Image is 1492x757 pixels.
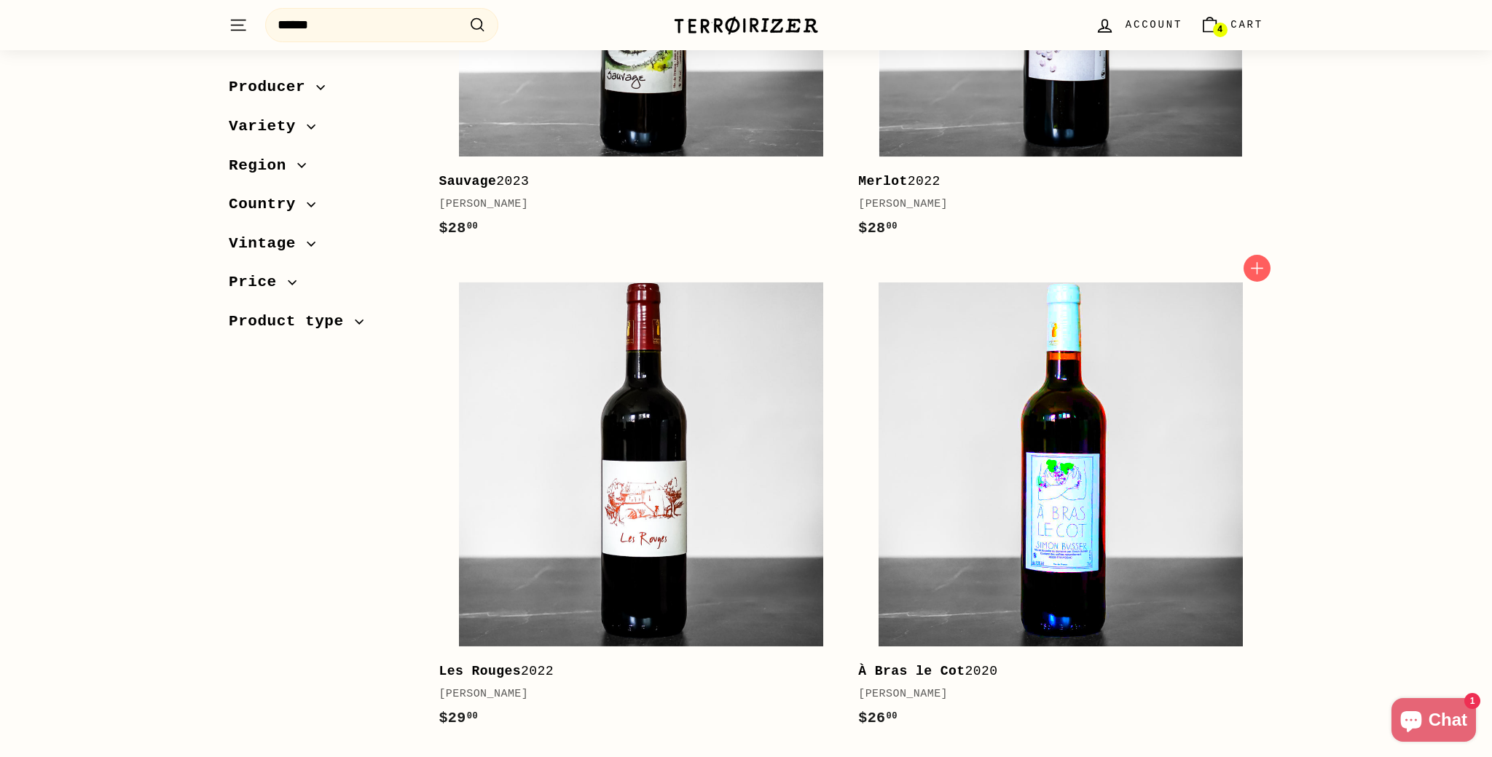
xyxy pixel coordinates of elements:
[858,710,898,726] span: $26
[858,686,1249,703] div: [PERSON_NAME]
[1230,17,1263,33] span: Cart
[229,306,415,345] button: Product type
[439,220,478,237] span: $28
[229,192,307,217] span: Country
[439,686,829,703] div: [PERSON_NAME]
[229,75,316,100] span: Producer
[439,171,829,192] div: 2023
[858,196,1249,213] div: [PERSON_NAME]
[229,231,307,255] span: Vintage
[439,664,521,678] b: Les Rouges
[229,153,297,178] span: Region
[439,710,478,726] span: $29
[467,711,478,721] sup: 00
[858,171,1249,192] div: 2022
[858,664,965,678] b: À Bras le Cot
[1217,25,1222,35] span: 4
[439,661,829,682] div: 2022
[887,711,898,721] sup: 00
[229,111,415,150] button: Variety
[467,221,478,231] sup: 00
[229,149,415,189] button: Region
[1191,4,1272,47] a: Cart
[858,262,1263,745] a: À Bras le Cot2020[PERSON_NAME]
[1387,698,1480,745] inbox-online-store-chat: Shopify online store chat
[229,71,415,111] button: Producer
[229,189,415,228] button: Country
[229,270,288,295] span: Price
[887,221,898,231] sup: 00
[1126,17,1182,33] span: Account
[858,174,908,189] b: Merlot
[1086,4,1191,47] a: Account
[229,266,415,306] button: Price
[229,309,355,334] span: Product type
[439,196,829,213] div: [PERSON_NAME]
[858,220,898,237] span: $28
[229,227,415,266] button: Vintage
[229,114,307,139] span: Variety
[439,262,844,745] a: Les Rouges2022[PERSON_NAME]
[858,661,1249,682] div: 2020
[439,174,496,189] b: Sauvage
